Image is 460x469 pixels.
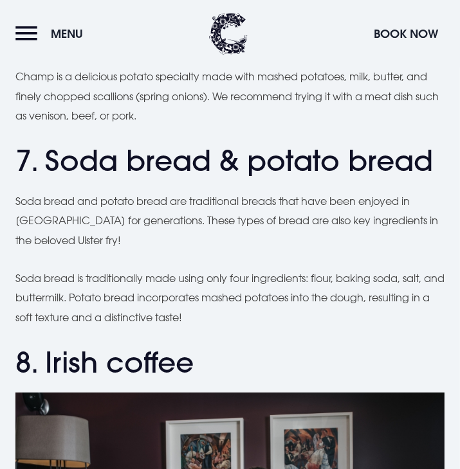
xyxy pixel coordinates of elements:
[209,13,248,55] img: Clandeboye Lodge
[367,20,445,48] button: Book Now
[15,269,445,327] p: Soda bread is traditionally made using only four ingredients: flour, baking soda, salt, and butte...
[15,67,445,125] p: Champ is a delicious potato specialty made with mashed potatoes, milk, butter, and finely chopped...
[15,20,89,48] button: Menu
[15,144,445,178] h2: 7. Soda bread & potato bread
[51,26,83,41] span: Menu
[15,346,445,380] h2: 8. Irish coffee
[15,191,445,250] p: Soda bread and potato bread are traditional breads that have been enjoyed in [GEOGRAPHIC_DATA] fo...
